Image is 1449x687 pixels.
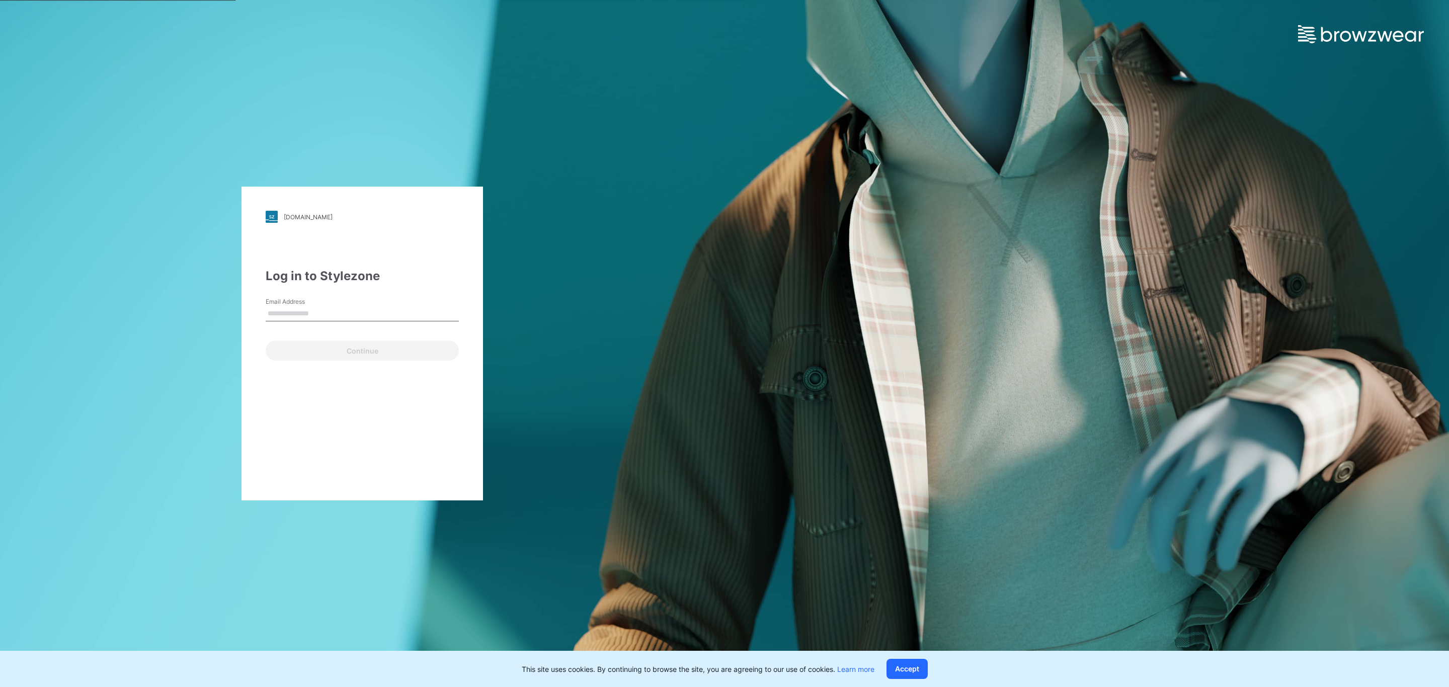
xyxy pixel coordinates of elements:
[522,664,874,674] p: This site uses cookies. By continuing to browse the site, you are agreeing to our use of cookies.
[266,211,459,223] a: [DOMAIN_NAME]
[266,297,336,306] label: Email Address
[266,211,278,223] img: stylezone-logo.562084cfcfab977791bfbf7441f1a819.svg
[266,267,459,285] div: Log in to Stylezone
[1298,25,1424,43] img: browzwear-logo.e42bd6dac1945053ebaf764b6aa21510.svg
[284,213,333,221] div: [DOMAIN_NAME]
[837,665,874,673] a: Learn more
[887,659,928,679] button: Accept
